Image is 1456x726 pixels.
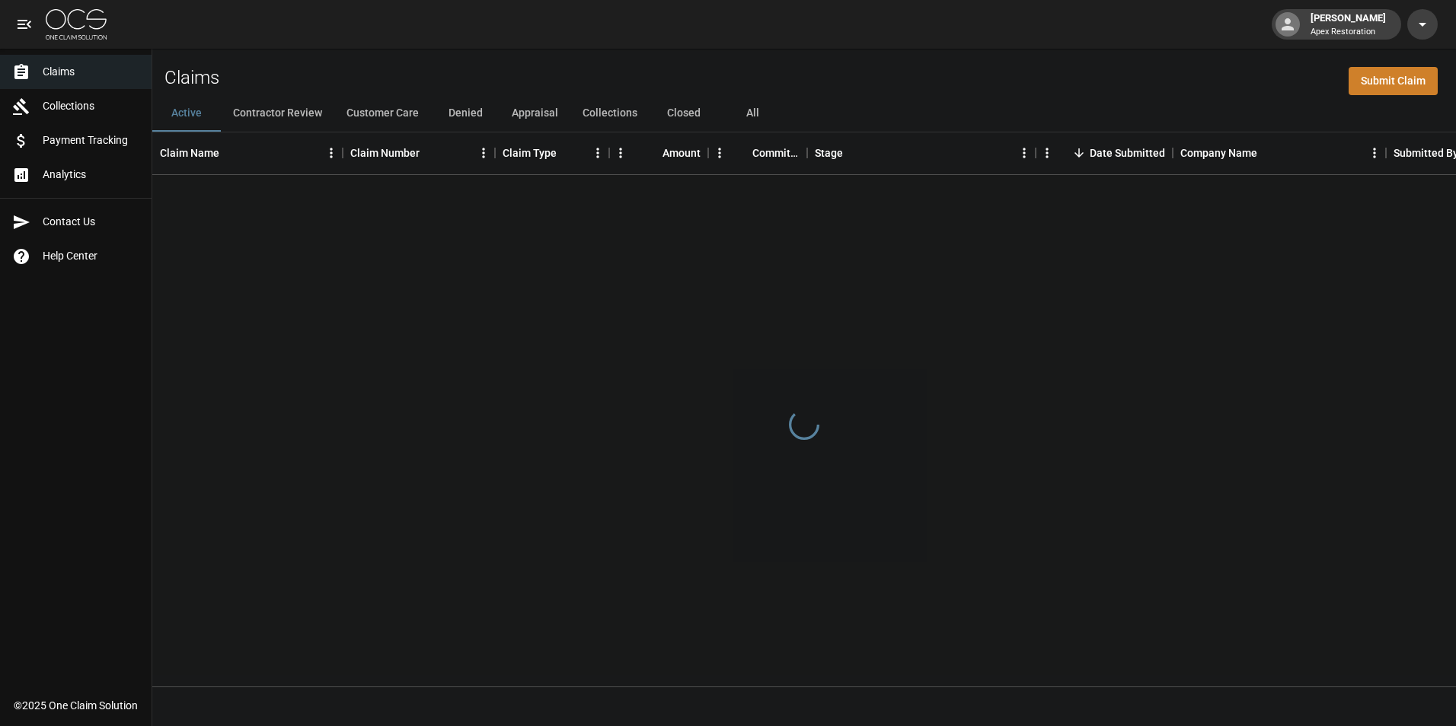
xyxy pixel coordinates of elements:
div: Date Submitted [1090,132,1165,174]
span: Contact Us [43,214,139,230]
button: Contractor Review [221,95,334,132]
div: Company Name [1173,132,1386,174]
div: Company Name [1180,132,1257,174]
div: Committed Amount [708,132,807,174]
p: Apex Restoration [1311,26,1386,39]
div: Claim Name [160,132,219,174]
div: Claim Type [503,132,557,174]
button: Menu [1013,142,1036,164]
button: Sort [641,142,663,164]
button: open drawer [9,9,40,40]
div: Claim Number [343,132,495,174]
div: Claim Type [495,132,609,174]
button: Menu [708,142,731,164]
button: Menu [586,142,609,164]
div: Claim Number [350,132,420,174]
span: Analytics [43,167,139,183]
button: Appraisal [500,95,570,132]
span: Claims [43,64,139,80]
button: Sort [557,142,578,164]
button: All [718,95,787,132]
button: Denied [431,95,500,132]
button: Sort [219,142,241,164]
button: Active [152,95,221,132]
button: Sort [731,142,752,164]
img: ocs-logo-white-transparent.png [46,9,107,40]
span: Collections [43,98,139,114]
div: Amount [609,132,708,174]
button: Menu [1036,142,1058,164]
button: Menu [320,142,343,164]
button: Sort [1257,142,1279,164]
button: Customer Care [334,95,431,132]
a: Submit Claim [1349,67,1438,95]
div: [PERSON_NAME] [1304,11,1392,38]
button: Menu [609,142,632,164]
div: Committed Amount [752,132,800,174]
div: Claim Name [152,132,343,174]
button: Sort [1068,142,1090,164]
span: Payment Tracking [43,132,139,148]
div: © 2025 One Claim Solution [14,698,138,713]
span: Help Center [43,248,139,264]
button: Collections [570,95,650,132]
button: Menu [472,142,495,164]
div: Amount [663,132,701,174]
button: Closed [650,95,718,132]
button: Sort [420,142,441,164]
button: Sort [843,142,864,164]
div: Date Submitted [1036,132,1173,174]
button: Menu [1363,142,1386,164]
div: Stage [815,132,843,174]
div: Stage [807,132,1036,174]
h2: Claims [164,67,219,89]
div: dynamic tabs [152,95,1456,132]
